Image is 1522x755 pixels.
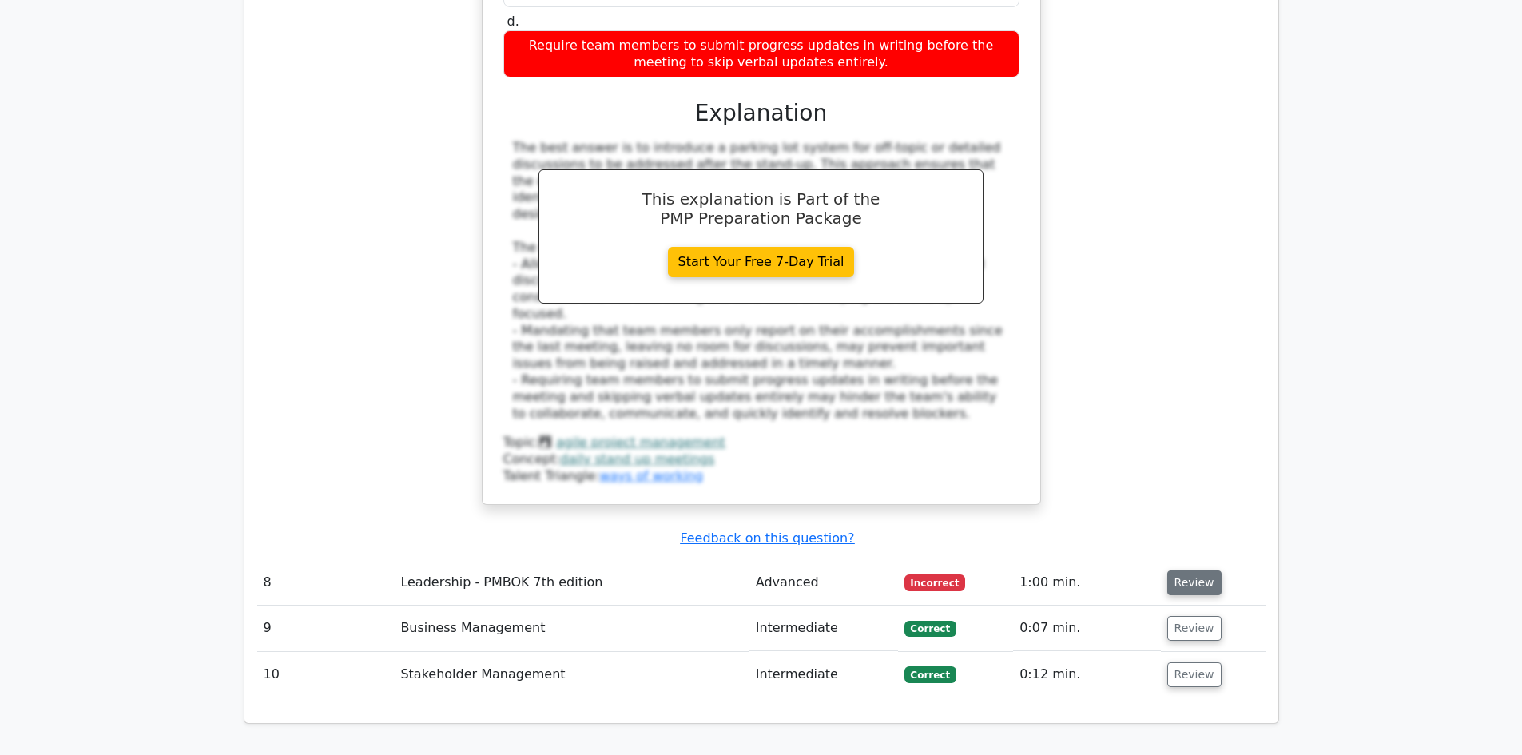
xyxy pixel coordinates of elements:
[1167,662,1222,687] button: Review
[394,560,749,606] td: Leadership - PMBOK 7th edition
[599,468,703,483] a: ways of working
[680,530,854,546] a: Feedback on this question?
[257,652,395,697] td: 10
[394,652,749,697] td: Stakeholder Management
[904,621,956,637] span: Correct
[503,30,1019,78] div: Require team members to submit progress updates in writing before the meeting to skip verbal upda...
[749,606,898,651] td: Intermediate
[1013,560,1160,606] td: 1:00 min.
[503,435,1019,451] div: Topic:
[1167,616,1222,641] button: Review
[394,606,749,651] td: Business Management
[904,666,956,682] span: Correct
[503,451,1019,468] div: Concept:
[668,247,855,277] a: Start Your Free 7-Day Trial
[1013,606,1160,651] td: 0:07 min.
[507,14,519,29] span: d.
[257,606,395,651] td: 9
[560,451,714,467] a: daily stand up meetings
[1167,570,1222,595] button: Review
[556,435,725,450] a: agile project management
[1013,652,1160,697] td: 0:12 min.
[904,574,966,590] span: Incorrect
[257,560,395,606] td: 8
[503,435,1019,484] div: Talent Triangle:
[513,100,1010,127] h3: Explanation
[749,560,898,606] td: Advanced
[749,652,898,697] td: Intermediate
[513,140,1010,423] div: The best answer is to introduce a parking lot system for off-topic or detailed discussions to be ...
